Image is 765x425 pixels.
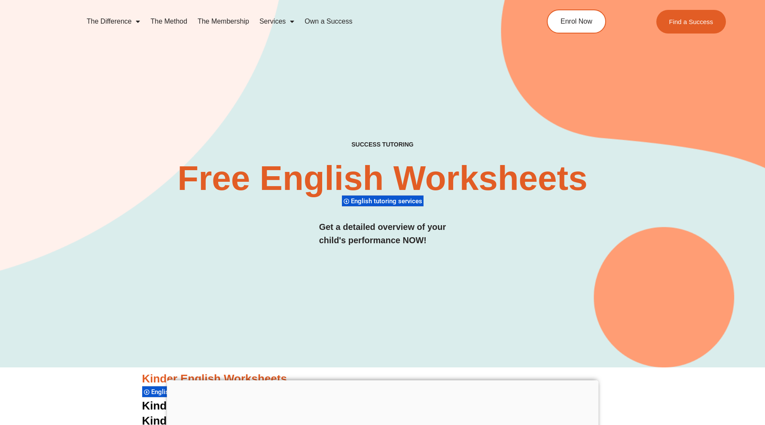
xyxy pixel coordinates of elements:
span: Find a Success [669,18,713,25]
a: Services [254,12,299,31]
a: Enrol Now [547,9,606,34]
h2: Free English Worksheets​ [156,161,610,196]
span: English tutoring services [151,388,225,396]
a: The Method [145,12,192,31]
a: Own a Success [299,12,357,31]
a: Kinder Worksheet 1:Identifying Uppercase and Lowercase Letters [142,399,491,412]
div: English tutoring services [342,195,424,207]
h3: Get a detailed overview of your child's performance NOW! [319,220,446,247]
a: The Difference [82,12,146,31]
span: English tutoring services [351,197,425,205]
a: Find a Success [656,10,726,34]
h3: Kinder English Worksheets [142,372,623,386]
span: Kinder Worksheet 1: [142,399,250,412]
nav: Menu [82,12,508,31]
div: English tutoring services [142,386,224,397]
span: Enrol Now [561,18,592,25]
h4: SUCCESS TUTORING​ [281,141,485,148]
a: The Membership [192,12,254,31]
